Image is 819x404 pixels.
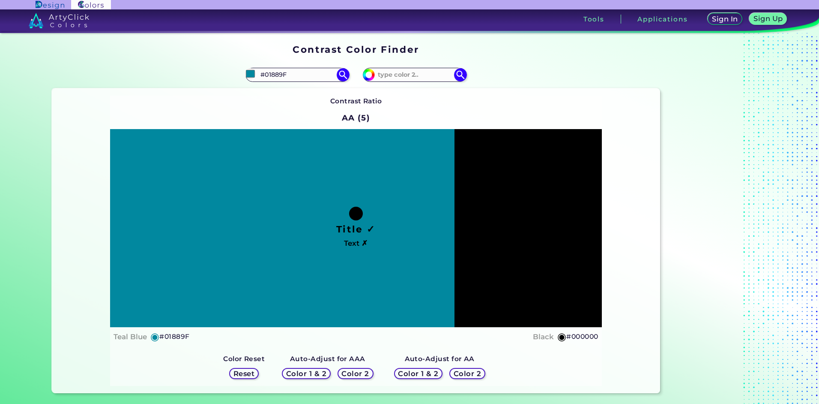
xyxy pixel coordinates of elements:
h5: Color 2 [455,371,480,377]
img: icon search [454,68,467,81]
input: type color 2.. [375,69,454,81]
h5: Reset [234,371,254,377]
h1: Title ✓ [336,223,376,235]
h5: ◉ [557,332,567,342]
h3: Applications [637,16,687,22]
h4: Black [533,331,554,343]
img: ArtyClick Design logo [36,1,64,9]
h4: Teal Blue [114,331,147,343]
h1: Contrast Color Finder [293,43,419,56]
img: logo_artyclick_colors_white.svg [29,13,89,28]
input: type color 1.. [257,69,337,81]
a: Sign In [709,14,741,24]
h5: #000000 [566,331,598,342]
h5: Color 1 & 2 [288,371,325,377]
h2: AA (5) [338,109,374,127]
strong: Auto-Adjust for AAA [290,355,365,363]
img: icon search [337,68,350,81]
a: Sign Up [751,14,785,24]
h5: ◉ [150,332,160,342]
strong: Color Reset [223,355,265,363]
h4: Text ✗ [344,237,368,250]
h3: Tools [583,16,604,22]
h5: Sign In [713,16,736,22]
h5: #01889F [159,331,189,342]
h5: Color 1 & 2 [400,371,436,377]
strong: Contrast Ratio [330,97,382,105]
strong: Auto-Adjust for AA [405,355,475,363]
h5: Sign Up [755,15,781,22]
h5: Color 2 [343,371,368,377]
